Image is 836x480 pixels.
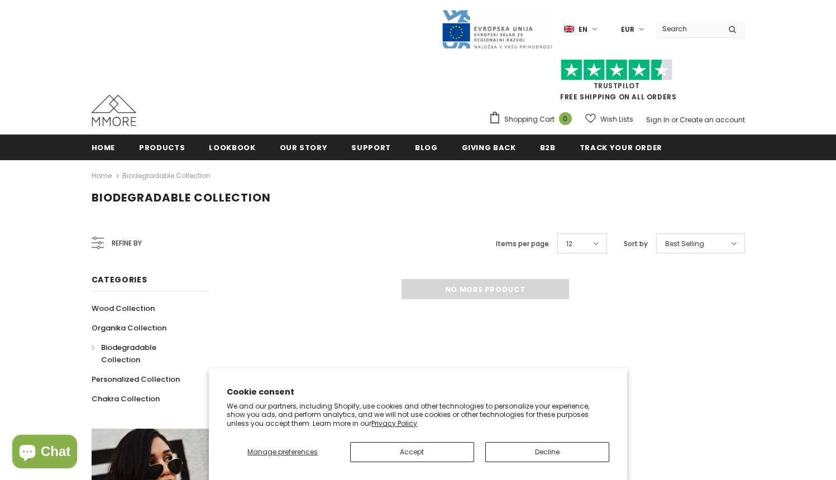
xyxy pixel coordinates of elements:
[227,386,609,398] h2: Cookie consent
[646,115,670,124] a: Sign In
[485,442,609,462] button: Decline
[415,135,438,160] a: Blog
[92,338,197,369] a: Biodegradable Collection
[600,114,633,125] span: Wish Lists
[624,238,648,249] label: Sort by
[92,323,166,333] span: Organika Collection
[594,81,640,90] a: Trustpilot
[92,95,136,126] img: MMORE Cases
[540,135,556,160] a: B2B
[92,135,116,160] a: Home
[489,64,745,102] span: FREE SHIPPING ON ALL ORDERS
[209,135,255,160] a: Lookbook
[371,419,417,428] a: Privacy Policy
[580,142,662,153] span: Track your order
[280,142,328,153] span: Our Story
[92,393,160,404] span: Chakra Collection
[9,435,80,471] inbox-online-store-chat: Shopify online store chat
[92,318,166,338] a: Organika Collection
[566,238,572,249] span: 12
[441,9,553,50] img: Javni Razpis
[489,111,577,128] a: Shopping Cart 0
[92,303,155,314] span: Wood Collection
[579,24,587,35] span: en
[462,142,516,153] span: Giving back
[559,112,572,125] span: 0
[350,442,474,462] button: Accept
[496,238,549,249] label: Items per page
[564,25,574,34] img: i-lang-1.png
[92,190,271,205] span: Biodegradable Collection
[209,142,255,153] span: Lookbook
[122,171,211,180] a: Biodegradable Collection
[415,142,438,153] span: Blog
[351,142,391,153] span: support
[227,442,338,462] button: Manage preferences
[92,299,155,318] a: Wood Collection
[561,59,672,81] img: Trust Pilot Stars
[280,135,328,160] a: Our Story
[101,342,156,365] span: Biodegradable Collection
[580,135,662,160] a: Track your order
[504,114,555,125] span: Shopping Cart
[92,389,160,409] a: Chakra Collection
[92,169,112,183] a: Home
[112,237,142,249] span: Refine by
[680,115,745,124] a: Create an account
[462,135,516,160] a: Giving back
[227,402,609,428] p: We and our partners, including Shopify, use cookies and other technologies to personalize your ex...
[92,142,116,153] span: Home
[92,369,180,389] a: Personalized Collection
[656,21,720,37] input: Search Site
[665,238,704,249] span: Best Selling
[540,142,556,153] span: B2B
[92,274,147,285] span: Categories
[585,109,633,129] a: Wish Lists
[671,115,678,124] span: or
[441,24,553,33] a: Javni Razpis
[139,142,185,153] span: Products
[139,135,185,160] a: Products
[247,447,318,457] span: Manage preferences
[92,374,180,385] span: Personalized Collection
[621,24,634,35] span: EUR
[351,135,391,160] a: support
